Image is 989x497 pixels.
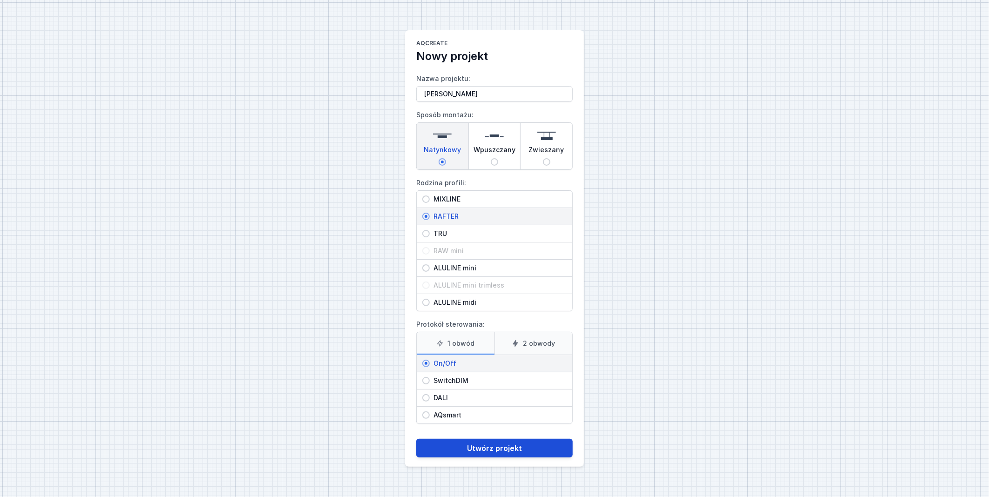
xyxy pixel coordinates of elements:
span: TRU [430,229,567,238]
input: RAFTER [422,213,430,220]
label: 2 obwody [494,332,573,355]
button: Utwórz projekt [416,439,573,457]
input: SwitchDIM [422,377,430,384]
input: TRU [422,230,430,237]
label: Rodzina profili: [416,175,573,311]
label: 1 obwód [417,332,494,355]
span: AQsmart [430,410,567,420]
img: suspended.svg [537,127,556,145]
input: Wpuszczany [491,158,498,166]
input: Natynkowy [439,158,446,166]
input: On/Off [422,360,430,367]
span: On/Off [430,359,567,368]
h1: AQcreate [416,40,573,49]
span: DALI [430,393,567,403]
span: Natynkowy [424,145,461,158]
input: DALI [422,394,430,402]
input: ALULINE midi [422,299,430,306]
label: Sposób montażu: [416,107,573,170]
span: Zwieszany [529,145,564,158]
span: SwitchDIM [430,376,567,385]
input: Nazwa projektu: [416,86,573,102]
span: Wpuszczany [474,145,515,158]
span: MIXLINE [430,195,567,204]
span: ALULINE mini [430,263,567,273]
label: Nazwa projektu: [416,71,573,102]
img: recessed.svg [485,127,504,145]
img: surface.svg [433,127,452,145]
label: Protokół sterowania: [416,317,573,424]
input: Zwieszany [543,158,550,166]
span: RAFTER [430,212,567,221]
span: ALULINE midi [430,298,567,307]
h2: Nowy projekt [416,49,573,64]
input: MIXLINE [422,195,430,203]
input: AQsmart [422,411,430,419]
input: ALULINE mini [422,264,430,272]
